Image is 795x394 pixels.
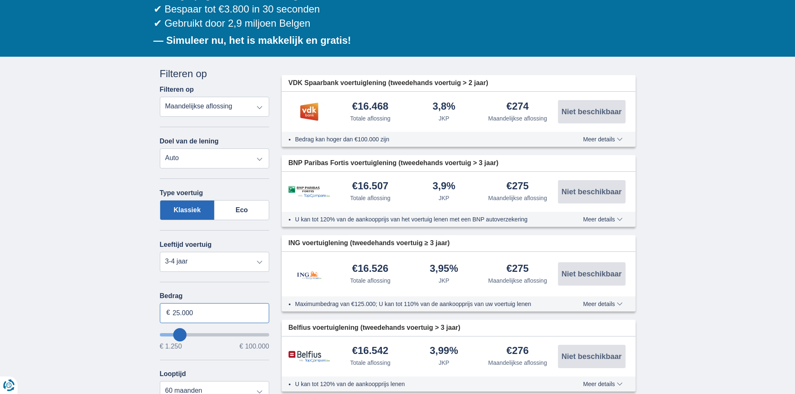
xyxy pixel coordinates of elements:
div: 3,9% [432,181,455,192]
button: Niet beschikbaar [558,345,626,368]
b: — Simuleer nu, het is makkelijk en gratis! [154,35,351,46]
div: €16.468 [352,101,389,113]
div: €276 [507,346,529,357]
label: Eco [215,200,269,220]
div: 3,95% [430,264,458,275]
div: Maandelijkse aflossing [488,359,547,367]
button: Meer details [577,381,628,387]
div: Totale aflossing [350,194,391,202]
button: Meer details [577,136,628,143]
li: Bedrag kan hoger dan €100.000 zijn [295,135,553,143]
div: JKP [439,114,449,123]
img: product.pl.alt BNP Paribas Fortis [288,186,330,198]
input: wantToBorrow [160,333,270,336]
button: Meer details [577,216,628,223]
li: Maximumbedrag van €125.000; U kan tot 110% van de aankoopprijs van uw voertuig lenen [295,300,553,308]
div: Maandelijkse aflossing [488,194,547,202]
div: €274 [507,101,529,113]
span: € 100.000 [240,343,269,350]
label: Bedrag [160,292,270,300]
span: Meer details [583,216,622,222]
span: Niet beschikbaar [561,108,621,115]
li: U kan tot 120% van de aankoopprijs lenen [295,380,553,388]
div: 3,99% [430,346,458,357]
span: € 1.250 [160,343,182,350]
div: JKP [439,194,449,202]
span: Meer details [583,136,622,142]
label: Doel van de lening [160,138,219,145]
label: Type voertuig [160,189,203,197]
div: JKP [439,359,449,367]
span: VDK Spaarbank voertuiglening (tweedehands voertuig > 2 jaar) [288,78,488,88]
span: Niet beschikbaar [561,353,621,360]
button: Niet beschikbaar [558,262,626,286]
div: Maandelijkse aflossing [488,276,547,285]
img: product.pl.alt ING [288,260,330,288]
button: Niet beschikbaar [558,180,626,203]
img: product.pl.alt VDK bank [288,101,330,122]
span: BNP Paribas Fortis voertuiglening (tweedehands voertuig > 3 jaar) [288,158,498,168]
div: Filteren op [160,67,270,81]
li: U kan tot 120% van de aankoopprijs van het voertuig lenen met een BNP autoverzekering [295,215,553,223]
label: Looptijd [160,370,186,378]
label: Filteren op [160,86,194,93]
span: € [167,308,170,318]
label: Klassiek [160,200,215,220]
div: Totale aflossing [350,276,391,285]
span: Niet beschikbaar [561,188,621,196]
div: €16.542 [352,346,389,357]
span: Niet beschikbaar [561,270,621,278]
button: Niet beschikbaar [558,100,626,123]
div: 3,8% [432,101,455,113]
div: Maandelijkse aflossing [488,114,547,123]
img: product.pl.alt Belfius [288,351,330,363]
button: Meer details [577,301,628,307]
span: ING voertuiglening (tweedehands voertuig ≥ 3 jaar) [288,238,450,248]
div: €16.526 [352,264,389,275]
div: JKP [439,276,449,285]
span: Meer details [583,301,622,307]
div: Totale aflossing [350,114,391,123]
label: Leeftijd voertuig [160,241,212,248]
div: €275 [507,264,529,275]
div: €16.507 [352,181,389,192]
span: Meer details [583,381,622,387]
div: €275 [507,181,529,192]
div: Totale aflossing [350,359,391,367]
span: Belfius voertuiglening (tweedehands voertuig > 3 jaar) [288,323,460,333]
